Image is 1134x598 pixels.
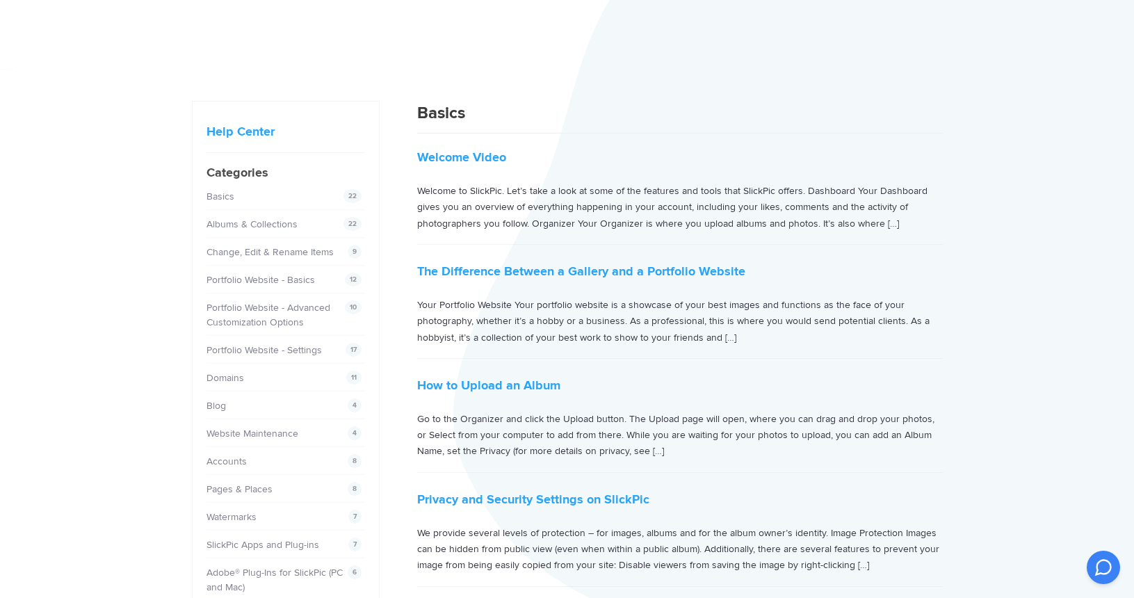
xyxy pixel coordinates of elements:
[206,567,343,593] a: Adobe® Plug-Ins for SlickPic (PC and Mac)
[206,455,247,467] a: Accounts
[206,191,234,202] a: Basics
[348,426,362,440] span: 4
[345,273,362,286] span: 12
[417,297,943,346] p: Your Portfolio Website Your portfolio website is a showcase of your best images and functions as ...
[206,302,330,328] a: Portfolio Website - Advanced Customization Options
[206,428,298,439] a: Website Maintenance
[206,372,244,384] a: Domains
[417,525,943,574] p: We provide several levels of protection – for images, albums and for the album owner’s identity. ...
[206,274,315,286] a: Portfolio Website - Basics
[348,538,362,551] span: 7
[348,245,362,259] span: 9
[343,189,362,203] span: 22
[206,344,322,356] a: Portfolio Website - Settings
[206,218,298,230] a: Albums & Collections
[348,482,362,496] span: 8
[417,183,943,232] p: Welcome to SlickPic. Let’s take a look at some of the features and tools that SlickPic offers. Da...
[417,378,560,393] a: How to Upload an Album
[417,411,943,460] p: Go to the Organizer and click the Upload button. The Upload page will open, where you can drag an...
[206,163,365,182] h4: Categories
[346,371,362,385] span: 11
[417,149,506,165] a: Welcome Video
[417,103,465,123] span: Basics
[348,565,362,579] span: 6
[206,483,273,495] a: Pages & Places
[206,246,334,258] a: Change, Edit & Rename Items
[206,511,257,523] a: Watermarks
[206,124,275,139] a: Help Center
[417,264,745,279] a: The Difference Between a Gallery and a Portfolio Website
[346,343,362,357] span: 17
[348,398,362,412] span: 4
[348,510,362,524] span: 7
[206,400,226,412] a: Blog
[348,454,362,468] span: 8
[206,539,319,551] a: SlickPic Apps and Plug-ins
[345,300,362,314] span: 10
[343,217,362,231] span: 22
[417,492,649,507] a: Privacy and Security Settings on SlickPic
